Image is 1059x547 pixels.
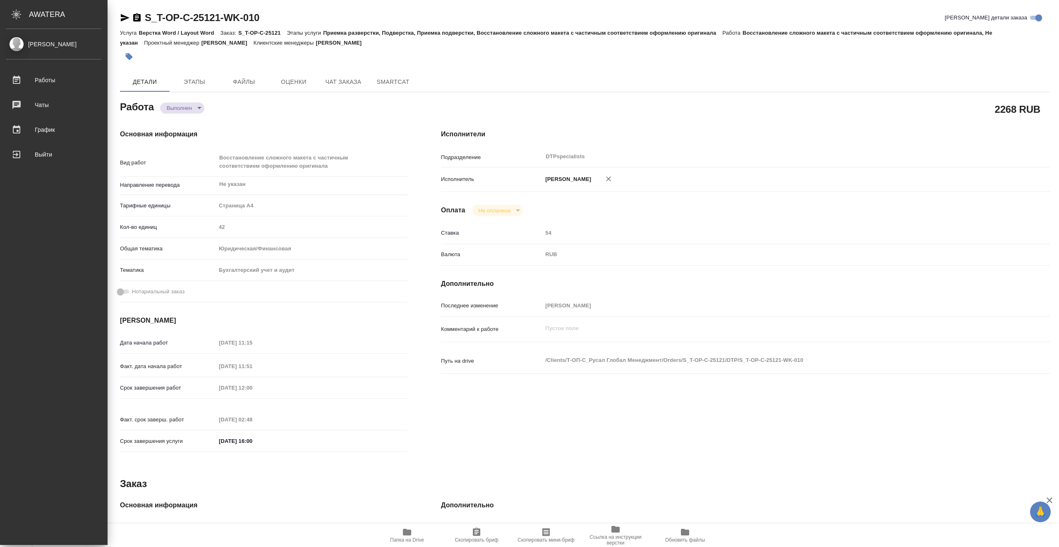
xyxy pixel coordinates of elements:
p: Услуга [120,30,139,36]
span: Оценки [274,77,314,87]
p: Исполнитель [441,175,542,183]
div: Чаты [6,99,101,111]
div: Выполнен [472,205,523,216]
button: Скопировать ссылку [132,13,142,23]
div: [PERSON_NAME] [6,40,101,49]
a: Чаты [2,95,105,115]
p: Срок завершения услуги [120,437,216,445]
span: Скопировать бриф [455,537,498,543]
span: Обновить файлы [665,537,705,543]
div: Юридическая/Финансовая [216,242,408,256]
span: Этапы [175,77,214,87]
button: Папка на Drive [372,524,442,547]
button: Добавить тэг [120,48,138,66]
div: Работы [6,74,101,86]
button: Обновить файлы [650,524,720,547]
h4: [PERSON_NAME] [120,316,408,326]
p: [PERSON_NAME] [201,40,254,46]
button: 🙏 [1030,502,1051,522]
a: S_T-OP-C-25121-WK-010 [145,12,259,23]
p: Факт. срок заверш. работ [120,416,216,424]
div: График [6,124,101,136]
p: Направление перевода [120,181,216,189]
span: Чат заказа [323,77,363,87]
input: Пустое поле [216,414,288,426]
input: Пустое поле [542,521,999,533]
button: Скопировать бриф [442,524,511,547]
p: Этапы услуги [287,30,323,36]
p: Валюта [441,250,542,259]
button: Не оплачена [476,207,513,214]
span: Скопировать мини-бриф [518,537,574,543]
input: Пустое поле [216,382,288,394]
p: Вид работ [120,159,216,167]
button: Удалить исполнителя [599,170,618,188]
input: Пустое поле [542,300,999,312]
div: Бухгалтерский учет и аудит [216,263,408,277]
p: Работа [722,30,743,36]
input: Пустое поле [216,360,288,372]
input: Пустое поле [216,221,408,233]
p: Приемка разверстки, Подверстка, Приемка подверстки, Восстановление сложного макета с частичным со... [323,30,722,36]
input: ✎ Введи что-нибудь [216,435,288,447]
span: SmartCat [373,77,413,87]
p: Заказ: [220,30,238,36]
textarea: /Clients/Т-ОП-С_Русал Глобал Менеджмент/Orders/S_T-OP-C-25121/DTP/S_T-OP-C-25121-WK-010 [542,353,999,367]
div: RUB [542,247,999,262]
h4: Дополнительно [441,279,1050,289]
button: Ссылка на инструкции верстки [581,524,650,547]
span: Файлы [224,77,264,87]
span: Детали [125,77,165,87]
button: Скопировать ссылку для ЯМессенджера [120,13,130,23]
p: Факт. дата начала работ [120,362,216,371]
h4: Исполнители [441,129,1050,139]
h4: Дополнительно [441,500,1050,510]
p: Подразделение [441,153,542,162]
p: Верстка Word / Layout Word [139,30,220,36]
p: [PERSON_NAME] [542,175,591,183]
h4: Основная информация [120,129,408,139]
div: Страница А4 [216,199,408,213]
h2: Заказ [120,477,147,490]
p: Код заказа [120,523,216,532]
p: Комментарий к работе [441,325,542,333]
p: Общая тематика [120,245,216,253]
h2: 2268 RUB [995,102,1040,116]
p: Кол-во единиц [120,223,216,231]
div: Выполнен [160,102,204,114]
h2: Работа [120,99,154,114]
p: Путь на drive [441,357,542,365]
h4: Основная информация [120,500,408,510]
span: Папка на Drive [390,537,424,543]
input: Пустое поле [542,227,999,239]
div: AWATERA [29,6,108,23]
p: Путь на drive [441,523,542,532]
input: Пустое поле [216,337,288,349]
div: Выйти [6,148,101,161]
p: Ставка [441,229,542,237]
span: Ссылка на инструкции верстки [586,534,645,546]
p: Срок завершения работ [120,384,216,392]
p: Проектный менеджер [144,40,201,46]
a: График [2,119,105,140]
p: Тарифные единицы [120,202,216,210]
p: [PERSON_NAME] [316,40,368,46]
p: Тематика [120,266,216,274]
p: S_T-OP-C-25121 [238,30,287,36]
a: Выйти [2,144,105,165]
span: 🙏 [1033,503,1047,521]
h4: Оплата [441,205,465,215]
a: Работы [2,70,105,90]
p: Дата начала работ [120,339,216,347]
button: Выполнен [164,105,194,112]
span: Нотариальный заказ [132,288,184,296]
p: Последнее изменение [441,302,542,310]
p: Клиентские менеджеры [254,40,316,46]
input: Пустое поле [216,521,408,533]
button: Скопировать мини-бриф [511,524,581,547]
span: [PERSON_NAME] детали заказа [945,14,1027,22]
